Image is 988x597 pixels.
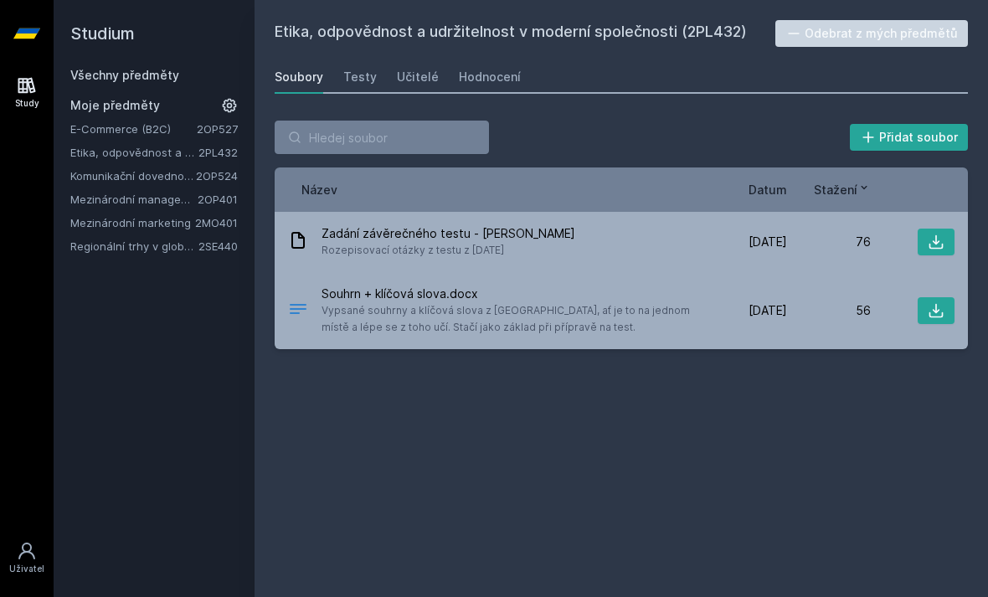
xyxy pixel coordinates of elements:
span: Souhrn + klíčová slova.docx [322,286,697,302]
a: Učitelé [397,60,439,94]
h2: Etika, odpovědnost a udržitelnost v moderní společnosti (2PL432) [275,20,775,47]
span: Vypsané souhrny a klíčová slova z [GEOGRAPHIC_DATA], ať je to na jednom místě a lépe se z toho uč... [322,302,697,336]
div: Učitelé [397,69,439,85]
a: 2OP524 [196,169,238,183]
a: Soubory [275,60,323,94]
a: Mezinárodní management [70,191,198,208]
a: 2OP527 [197,122,238,136]
button: Přidat soubor [850,124,969,151]
a: Uživatel [3,533,50,584]
a: Komunikační dovednosti manažera [70,167,196,184]
div: Study [15,97,39,110]
a: 2OP401 [198,193,238,206]
button: Odebrat z mých předmětů [775,20,969,47]
div: 56 [787,302,871,319]
div: Soubory [275,69,323,85]
div: Uživatel [9,563,44,575]
button: Název [301,181,337,198]
span: Moje předměty [70,97,160,114]
a: Etika, odpovědnost a udržitelnost v moderní společnosti [70,144,198,161]
a: Mezinárodní marketing [70,214,195,231]
span: Rozepisovací otázky z testu z [DATE] [322,242,575,259]
div: Testy [343,69,377,85]
a: 2SE440 [198,239,238,253]
div: DOCX [288,299,308,323]
a: Hodnocení [459,60,521,94]
button: Stažení [814,181,871,198]
div: 76 [787,234,871,250]
a: 2MO401 [195,216,238,229]
a: Testy [343,60,377,94]
button: Datum [749,181,787,198]
input: Hledej soubor [275,121,489,154]
a: 2PL432 [198,146,238,159]
span: [DATE] [749,234,787,250]
span: [DATE] [749,302,787,319]
span: Stažení [814,181,857,198]
a: Study [3,67,50,118]
a: E-Commerce (B2C) [70,121,197,137]
a: Všechny předměty [70,68,179,82]
span: Zadání závěrečného testu - [PERSON_NAME] [322,225,575,242]
a: Regionální trhy v globální perspektivě [70,238,198,255]
div: Hodnocení [459,69,521,85]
